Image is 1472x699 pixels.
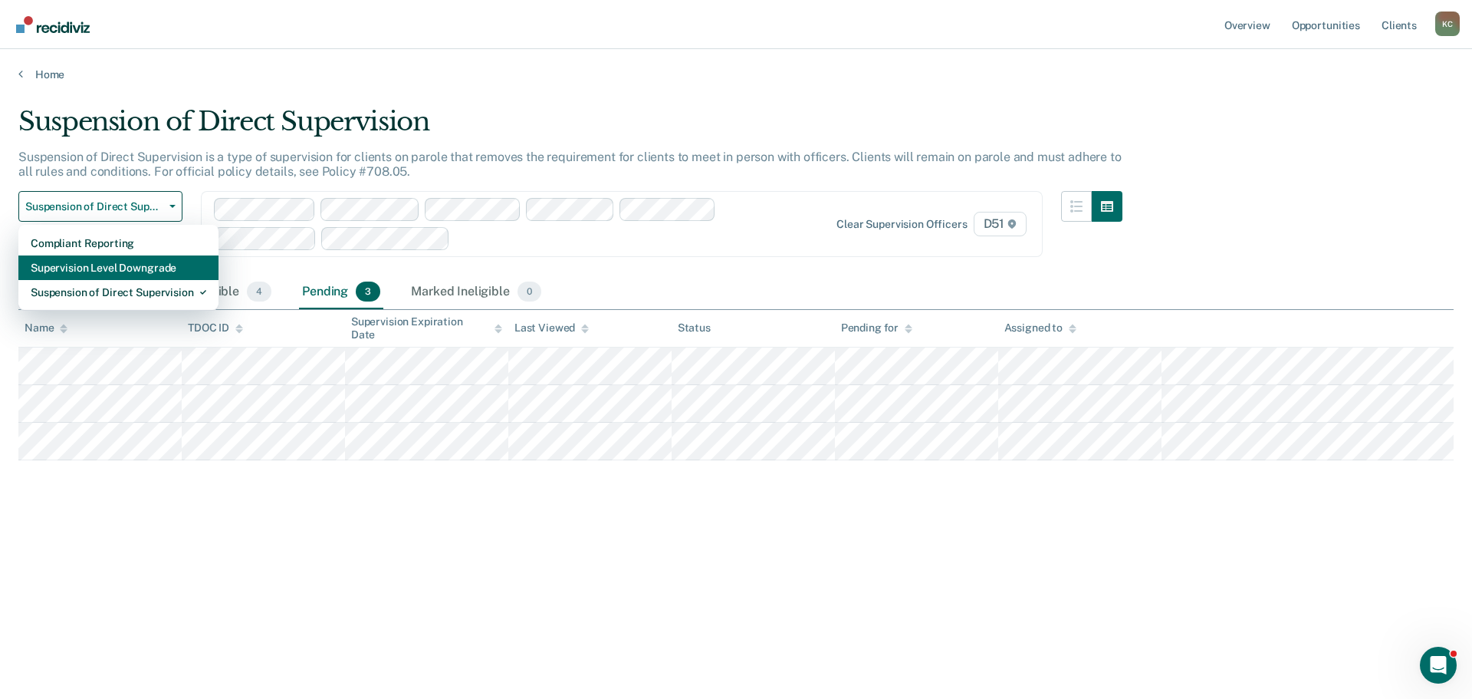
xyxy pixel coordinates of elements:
div: Pending for [841,321,912,335]
div: K C [1435,12,1460,36]
span: D51 [974,212,1027,236]
div: Pending3 [299,275,383,309]
span: Suspension of Direct Supervision [25,200,163,213]
iframe: Intercom live chat [1420,647,1457,684]
span: 0 [517,282,541,302]
div: Name [25,321,67,335]
span: 3 [356,282,380,302]
div: Status [678,321,711,335]
img: Recidiviz [16,16,90,33]
div: Last Viewed [514,321,589,335]
div: Supervision Level Downgrade [31,256,206,280]
div: Clear supervision officers [836,218,967,231]
span: 4 [247,282,271,302]
div: TDOC ID [188,321,243,335]
div: Suspension of Direct Supervision [31,280,206,305]
button: Suspension of Direct Supervision [18,191,182,222]
div: Compliant Reporting [31,231,206,256]
div: Assigned to [1004,321,1076,335]
p: Suspension of Direct Supervision is a type of supervision for clients on parole that removes the ... [18,150,1122,179]
button: Profile dropdown button [1435,12,1460,36]
a: Home [18,68,1454,81]
div: Supervision Expiration Date [351,315,502,341]
div: Suspension of Direct Supervision [18,106,1122,150]
div: Marked Ineligible0 [408,275,544,309]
